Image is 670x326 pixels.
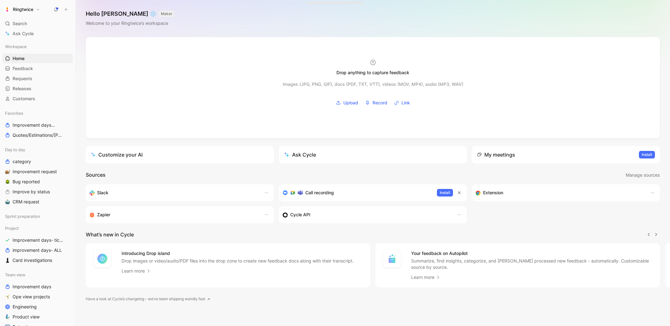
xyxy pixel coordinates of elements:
div: Sync your customers, send feedback and get updates in Slack [90,189,258,196]
button: RingtwiceRingtwice [3,5,41,14]
span: Record [373,99,387,107]
div: ProjectImprovement days- tickets readyimprovement days- ALL♟️Card investigations [3,224,73,265]
a: 🪲Bug reported [3,177,73,186]
div: Images (JPG, PNG, GIF), docs (PDF, TXT, VTT), videos (MOV, MP4), audio (MP3, WAV) [283,80,463,88]
h3: Call recording [305,189,334,196]
span: category [13,158,31,165]
button: Manage sources [625,171,660,179]
button: 🤖 [4,198,11,206]
span: Ask Cycle [13,30,34,37]
h3: Zapier [97,211,110,218]
a: ♟️Card investigations [3,256,73,265]
div: Favorites [3,108,73,118]
span: improvement days- ALL [13,247,62,253]
div: Day to day [3,145,73,154]
img: 🤖 [5,199,10,204]
button: 🤸 [4,293,11,301]
a: Improvement days- tickets ready [3,235,73,245]
a: Customers [3,94,73,103]
span: Workspace [5,43,27,50]
span: Improvement request [13,169,57,175]
p: Drop images or video/audio/PDF files into the drop zone to create new feedback docs along with th... [122,258,354,264]
a: improvement days- ALL [3,246,73,255]
a: 🧞‍♂️Product view [3,312,73,322]
div: Day to daycategory🐌Improvement request🪲Bug reportedImprove by status🤖CRM request [3,145,73,207]
a: Improve by status [3,187,73,196]
span: Project [5,225,19,231]
button: Install [639,151,655,158]
span: Favorites [5,110,23,116]
div: Capture feedback from anywhere on the web [476,189,644,196]
span: Improvement days [13,122,60,129]
p: Summarize, find insights, categorize, and [PERSON_NAME] processed new feedback - automatically. C... [411,258,652,270]
button: 🐌 [4,168,11,175]
img: Ringtwice [4,6,10,13]
a: 🐌Improvement request [3,167,73,176]
a: Have a look at Cycle’s changelog – we’ve been shipping weirdly fast [86,296,210,302]
button: 🪲 [4,178,11,185]
span: Quotes/Estimations/[PERSON_NAME] [13,132,63,139]
h3: Extension [483,189,503,196]
div: Project [3,224,73,233]
a: Requests [3,74,73,83]
a: Ask Cycle [3,29,73,38]
span: Search [13,20,27,27]
span: Requests [13,75,32,82]
h1: Hello [PERSON_NAME] ❄️ [86,10,174,18]
div: Customize your AI [91,151,143,158]
h4: Your feedback on Autopilot [411,250,652,257]
span: Feedback [13,65,33,72]
a: Improvement days [3,282,73,291]
h1: Ringtwice [13,7,33,12]
div: Sprint preparation [3,212,73,221]
button: Upload [334,98,360,108]
div: Welcome to your Ringtwice’s workspace [86,19,174,27]
span: Install [642,152,652,158]
a: Quotes/Estimations/[PERSON_NAME] [3,130,73,140]
button: Link [392,98,412,108]
span: Bug reported [13,179,40,185]
span: Engineering [13,304,37,310]
a: Learn more [122,267,151,275]
h2: Sources [86,171,106,179]
a: category [3,157,73,166]
button: 🧞‍♂️ [4,313,11,321]
span: Link [401,99,410,107]
img: 🧞‍♂️ [5,314,10,319]
a: 🤸Ope view projects [3,292,73,301]
button: Install [437,189,453,196]
div: Ask Cycle [284,151,316,158]
span: Improvement days [13,284,51,290]
span: Customers [13,96,35,102]
span: Home [13,55,25,62]
span: Improvement days- tickets ready [13,237,66,243]
span: Product view [13,314,40,320]
div: Workspace [3,42,73,51]
h3: Cycle API [290,211,310,218]
img: 🪲 [5,179,10,184]
span: Card investigations [13,257,52,263]
div: Sync customers & send feedback from custom sources. Get inspired by our favorite use case [283,211,451,218]
button: MAKER [159,11,174,17]
a: Releases [3,84,73,93]
div: Record & transcribe meetings from Zoom, Meet & Teams. [283,189,432,196]
h4: Introducing Drop island [122,250,354,257]
a: Improvement daysTeam view [3,120,73,130]
div: Drop anything to capture feedback [336,69,409,76]
a: Engineering [3,302,73,312]
button: ♟️ [4,257,11,264]
span: Improve by status [13,189,50,195]
span: Day to day [5,146,25,153]
a: Learn more [411,274,441,281]
img: 🐌 [5,169,10,174]
div: Capture feedback from thousands of sources with Zapier (survey results, recordings, sheets, etc). [90,211,258,218]
button: Ask Cycle [279,146,467,163]
a: Feedback [3,64,73,73]
span: Ope view projects [13,294,50,300]
button: Record [363,98,389,108]
span: Sprint preparation [5,213,40,219]
h3: Slack [97,189,108,196]
span: Releases [13,86,31,92]
div: Team view [3,270,73,279]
